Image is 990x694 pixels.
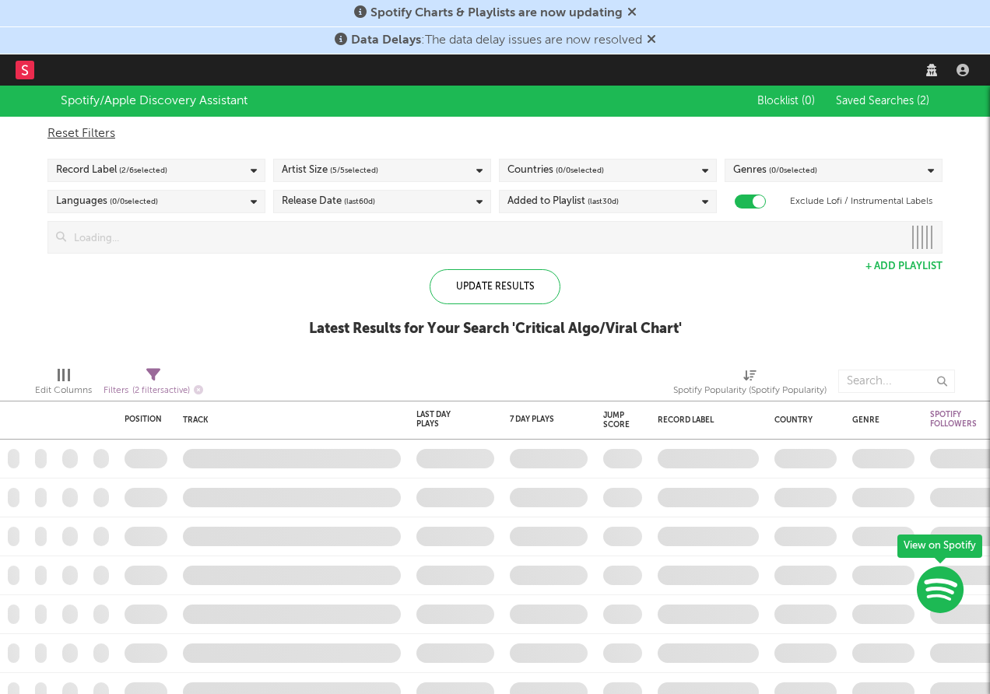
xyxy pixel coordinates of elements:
div: Record Label [56,161,167,180]
div: Spotify/Apple Discovery Assistant [61,92,247,110]
div: Spotify Followers [930,410,985,429]
div: Languages [56,192,158,211]
span: ( 0 / 0 selected) [769,161,817,180]
span: ( 5 / 5 selected) [330,161,378,180]
span: ( 2 / 6 selected) [119,161,167,180]
span: ( 0 / 0 selected) [110,192,158,211]
span: Dismiss [647,34,656,47]
span: Data Delays [351,34,421,47]
div: Record Label [658,415,751,425]
label: Exclude Lofi / Instrumental Labels [790,192,932,211]
div: Added to Playlist [507,192,619,211]
div: Last Day Plays [416,410,471,429]
span: ( 2 filters active) [132,387,190,395]
div: Filters(2 filters active) [104,362,203,407]
div: Edit Columns [35,381,92,400]
input: Loading... [66,222,903,253]
div: View on Spotify [897,535,982,558]
div: Artist Size [282,161,378,180]
div: 7 Day Plays [510,415,564,424]
div: Release Date [282,192,375,211]
div: Spotify Popularity (Spotify Popularity) [673,381,827,400]
span: Blocklist [757,96,815,107]
div: Jump Score [603,411,630,429]
div: Reset Filters [47,124,943,143]
span: (last 30 d) [588,192,619,211]
span: Dismiss [627,7,637,19]
div: Country [774,415,829,425]
div: Update Results [430,269,560,304]
div: Genre [852,415,907,425]
div: Track [183,415,393,425]
span: ( 2 ) [917,96,929,107]
div: Genres [733,161,817,180]
span: Saved Searches [836,96,929,107]
div: Countries [507,161,604,180]
div: Edit Columns [35,362,92,407]
div: Spotify Popularity (Spotify Popularity) [673,362,827,407]
div: Filters [104,381,203,401]
span: Spotify Charts & Playlists are now updating [370,7,623,19]
span: ( 0 ) [802,96,815,107]
div: Latest Results for Your Search ' Critical Algo/Viral Chart ' [309,320,682,338]
button: + Add Playlist [865,261,943,272]
span: : The data delay issues are now resolved [351,34,642,47]
div: Position [125,415,162,424]
span: (last 60 d) [344,192,375,211]
span: ( 0 / 0 selected) [556,161,604,180]
button: Saved Searches (2) [831,95,929,107]
input: Search... [838,370,955,393]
